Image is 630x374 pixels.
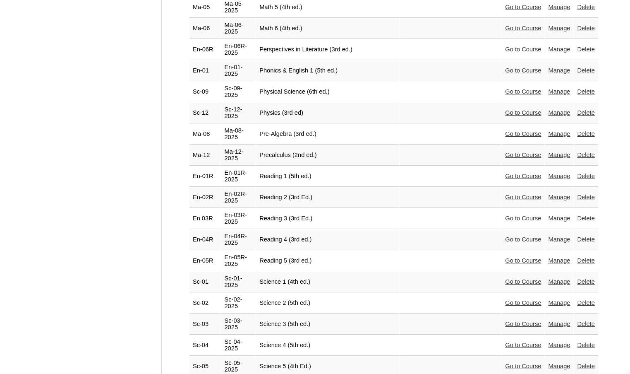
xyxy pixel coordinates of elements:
[256,60,399,81] td: Phonics & English 1 (5th ed.)
[577,46,594,53] a: Delete
[548,152,570,158] a: Manage
[548,88,570,95] a: Manage
[256,187,399,208] td: Reading 2 (3rd Ed.)
[189,39,221,60] td: En-06R
[505,67,541,74] a: Go to Course
[256,208,399,229] td: Reading 3 (3rd Ed.)
[221,39,256,60] td: En-06R-2025
[577,278,594,285] a: Delete
[577,130,594,137] a: Delete
[189,103,221,123] td: Sc-12
[189,145,221,166] td: Ma-12
[548,46,570,53] a: Manage
[548,321,570,327] a: Manage
[221,293,256,314] td: Sc-02-2025
[577,88,594,95] a: Delete
[505,88,541,95] a: Go to Course
[577,321,594,327] a: Delete
[548,67,570,74] a: Manage
[221,145,256,166] td: Ma-12-2025
[221,229,256,250] td: En-04R-2025
[505,109,541,116] a: Go to Course
[189,335,221,356] td: Sc-04
[189,82,221,102] td: Sc-09
[505,257,541,264] a: Go to Course
[256,251,399,271] td: Reading 5 (3rd ed.)
[505,4,541,10] a: Go to Course
[221,124,256,145] td: Ma-08-2025
[256,229,399,250] td: Reading 4 (3rd ed.)
[221,251,256,271] td: En-05R-2025
[577,173,594,179] a: Delete
[577,25,594,31] a: Delete
[505,152,541,158] a: Go to Course
[221,60,256,81] td: En-01-2025
[189,166,221,187] td: En-01R
[256,124,399,145] td: Pre-Algebra (3rd ed.)
[577,152,594,158] a: Delete
[221,314,256,335] td: Sc-03-2025
[189,229,221,250] td: En-04R
[256,18,399,39] td: Math 6 (4th ed.)
[548,130,570,137] a: Manage
[577,342,594,348] a: Delete
[189,208,221,229] td: En 03R
[256,335,399,356] td: Science 4 (5th ed.)
[189,314,221,335] td: Sc-03
[505,363,541,369] a: Go to Course
[256,293,399,314] td: Science 2 (5th ed.)
[189,187,221,208] td: En-02R
[505,321,541,327] a: Go to Course
[548,109,570,116] a: Manage
[256,82,399,102] td: Physical Science (6th ed.)
[256,272,399,292] td: Science 1 (4th ed.)
[256,103,399,123] td: Physics (3rd ed)
[548,278,570,285] a: Manage
[505,236,541,243] a: Go to Course
[548,173,570,179] a: Manage
[221,18,256,39] td: Ma-06-2025
[189,251,221,271] td: En-05R
[577,194,594,200] a: Delete
[505,194,541,200] a: Go to Course
[189,272,221,292] td: Sc-01
[548,194,570,200] a: Manage
[548,299,570,306] a: Manage
[577,299,594,306] a: Delete
[505,215,541,222] a: Go to Course
[221,166,256,187] td: En-01R-2025
[548,4,570,10] a: Manage
[548,342,570,348] a: Manage
[505,342,541,348] a: Go to Course
[548,363,570,369] a: Manage
[577,363,594,369] a: Delete
[256,166,399,187] td: Reading 1 (5th ed.)
[221,82,256,102] td: Sc-09-2025
[577,257,594,264] a: Delete
[548,25,570,31] a: Manage
[221,335,256,356] td: Sc-04-2025
[577,215,594,222] a: Delete
[505,25,541,31] a: Go to Course
[548,215,570,222] a: Manage
[189,124,221,145] td: Ma-08
[505,278,541,285] a: Go to Course
[221,208,256,229] td: En-03R-2025
[189,293,221,314] td: Sc-02
[548,257,570,264] a: Manage
[221,187,256,208] td: En-02R-2025
[577,4,594,10] a: Delete
[221,272,256,292] td: Sc-01-2025
[256,145,399,166] td: Precalculus (2nd ed.)
[577,236,594,243] a: Delete
[548,236,570,243] a: Manage
[577,109,594,116] a: Delete
[505,173,541,179] a: Go to Course
[256,314,399,335] td: Science 3 (5th ed.)
[256,39,399,60] td: Perspectives in Literature (3rd ed.)
[505,46,541,53] a: Go to Course
[189,18,221,39] td: Ma-06
[505,299,541,306] a: Go to Course
[505,130,541,137] a: Go to Course
[221,103,256,123] td: Sc-12-2025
